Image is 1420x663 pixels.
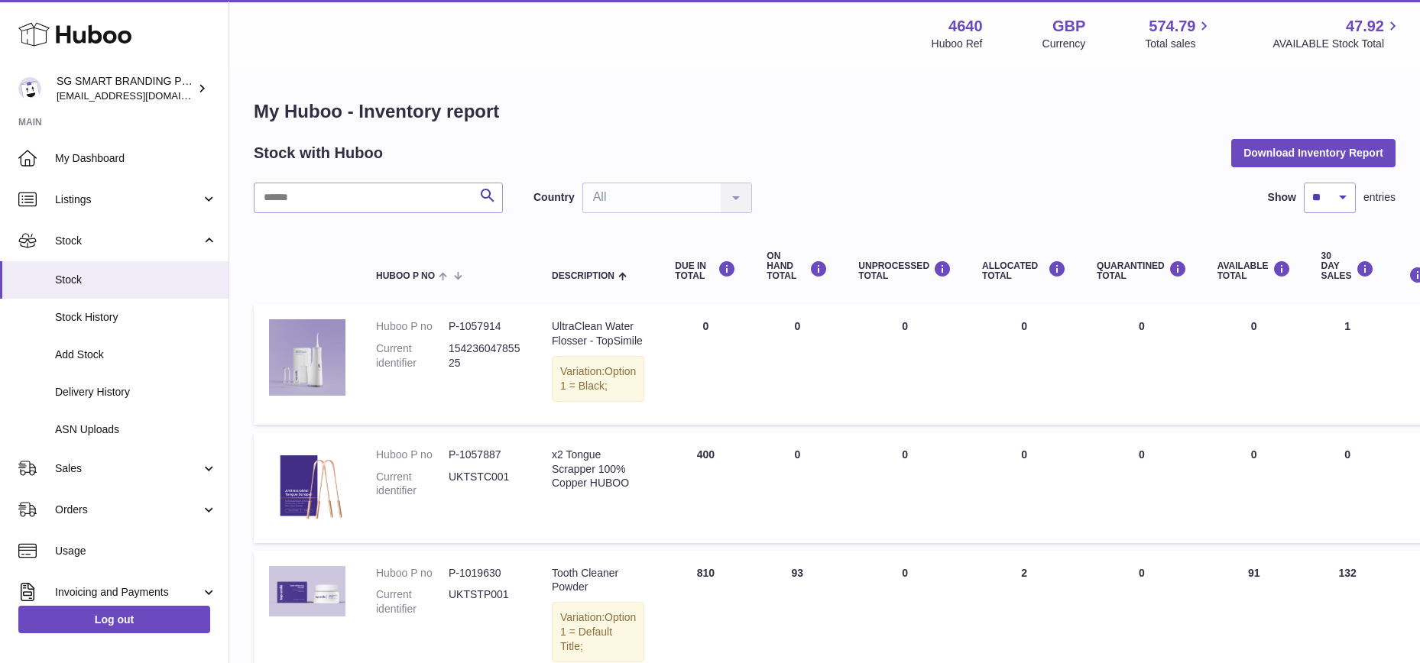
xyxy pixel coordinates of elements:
img: product image [269,448,345,524]
td: 0 [1306,432,1389,543]
label: Show [1268,190,1296,205]
span: Delivery History [55,385,217,399]
span: Usage [55,544,217,558]
div: AVAILABLE Total [1217,260,1291,281]
a: 47.92 AVAILABLE Stock Total [1272,16,1402,51]
img: product image [269,566,345,617]
span: entries [1363,190,1396,205]
td: 0 [967,304,1081,425]
button: Download Inventory Report [1231,139,1396,167]
td: 0 [967,432,1081,543]
dt: Current identifier [376,470,449,499]
span: 47.92 [1346,16,1384,37]
span: Option 1 = Default Title; [560,611,636,652]
span: Stock History [55,310,217,325]
span: 0 [1139,320,1145,332]
div: Tooth Cleaner Powder [552,566,644,595]
span: 574.79 [1149,16,1195,37]
div: SG SMART BRANDING PTE. LTD. [57,74,194,103]
img: uktopsmileshipping@gmail.com [18,77,41,100]
span: AVAILABLE Stock Total [1272,37,1402,51]
td: 0 [1202,304,1306,425]
h1: My Huboo - Inventory report [254,99,1396,124]
dd: UKTSTC001 [449,470,521,499]
dd: 15423604785525 [449,341,521,370]
div: Huboo Ref [932,37,983,51]
span: Listings [55,192,201,207]
span: Orders [55,503,201,517]
span: Huboo P no [376,271,435,281]
span: [EMAIL_ADDRESS][DOMAIN_NAME] [57,89,225,102]
span: My Dashboard [55,151,217,166]
dd: P-1057914 [449,319,521,334]
div: 30 DAY SALES [1321,251,1374,282]
div: QUARANTINED Total [1097,260,1187,281]
dt: Huboo P no [376,448,449,462]
div: Variation: [552,602,644,662]
span: Add Stock [55,348,217,362]
strong: 4640 [948,16,983,37]
span: Invoicing and Payments [55,585,201,600]
div: UNPROCESSED Total [858,260,952,281]
span: Total sales [1145,37,1213,51]
td: 400 [660,432,751,543]
span: Sales [55,461,201,476]
div: Variation: [552,356,644,402]
div: ON HAND Total [767,251,828,282]
td: 0 [751,304,843,425]
dt: Huboo P no [376,319,449,334]
div: UltraClean Water Flosser - TopSimile [552,319,644,348]
a: 574.79 Total sales [1145,16,1213,51]
td: 0 [751,432,843,543]
td: 0 [843,304,967,425]
img: product image [269,319,345,396]
a: Log out [18,606,210,633]
span: Description [552,271,614,281]
td: 0 [1202,432,1306,543]
dt: Current identifier [376,341,449,370]
dd: UKTSTP001 [449,587,521,616]
span: 0 [1139,448,1145,461]
span: 0 [1139,567,1145,579]
dd: P-1019630 [449,566,521,581]
div: Currency [1042,37,1086,51]
h2: Stock with Huboo [254,143,383,163]
strong: GBP [1052,16,1085,37]
td: 0 [843,432,967,543]
div: ALLOCATED Total [982,260,1066,281]
div: x2 Tongue Scrapper 100% Copper HUBOO [552,448,644,491]
span: Stock [55,234,201,248]
dd: P-1057887 [449,448,521,462]
td: 1 [1306,304,1389,425]
dt: Current identifier [376,587,449,616]
td: 0 [660,304,751,425]
dt: Huboo P no [376,566,449,581]
label: Country [533,190,575,205]
span: Option 1 = Black; [560,365,636,392]
div: DUE IN TOTAL [675,260,736,281]
span: Stock [55,273,217,287]
span: ASN Uploads [55,422,217,437]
